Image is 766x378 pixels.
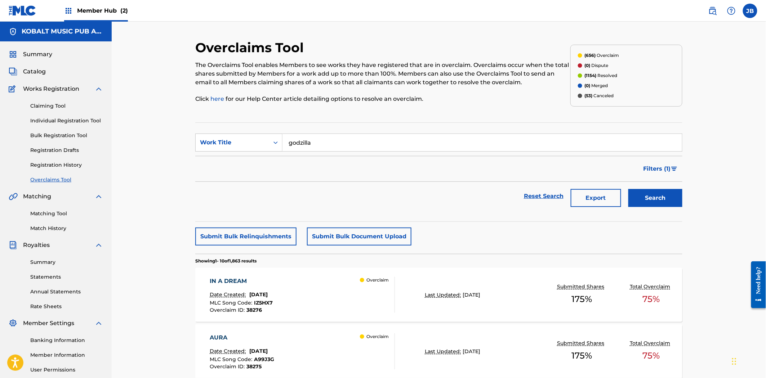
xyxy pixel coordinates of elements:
span: (53) [584,93,592,98]
img: search [708,6,717,15]
a: Claiming Tool [30,102,103,110]
div: User Menu [743,4,757,18]
span: (0) [584,63,590,68]
img: MLC Logo [9,5,36,16]
a: Individual Registration Tool [30,117,103,125]
p: Merged [584,82,608,89]
h5: KOBALT MUSIC PUB AMERICA INC [22,27,103,36]
a: Public Search [705,4,720,18]
span: (2) [120,7,128,14]
span: [DATE] [463,292,481,298]
div: AURA [210,333,275,342]
a: CatalogCatalog [9,67,46,76]
a: Overclaims Tool [30,176,103,184]
p: Dispute [584,62,608,69]
a: Registration History [30,161,103,169]
span: Member Hub [77,6,128,15]
p: Date Created: [210,347,248,355]
button: Submit Bulk Document Upload [307,228,411,246]
img: Summary [9,50,17,59]
a: Matching Tool [30,210,103,217]
img: Top Rightsholders [64,6,73,15]
a: Bulk Registration Tool [30,132,103,139]
span: (0) [584,83,590,88]
iframe: Resource Center [746,256,766,314]
p: Showing 1 - 10 of 1,863 results [195,258,257,264]
span: Matching [23,192,51,201]
p: Submitted Shares [557,339,606,347]
a: Registration Drafts [30,147,103,154]
form: Search Form [195,134,682,211]
span: 75 % [642,349,660,362]
a: Statements [30,273,103,281]
a: Member Information [30,351,103,359]
img: expand [94,241,103,249]
a: Rate Sheets [30,303,103,310]
span: Member Settings [23,319,74,328]
a: User Permissions [30,366,103,374]
span: [DATE] [463,348,481,355]
div: IN A DREAM [210,277,273,285]
a: Reset Search [520,188,567,204]
p: Overclaim [366,333,389,340]
button: Export [571,189,621,207]
p: The Overclaims Tool enables Members to see works they have registered that are in overclaim. Over... [195,61,570,87]
span: (656) [584,53,596,58]
button: Filters (1) [639,160,682,178]
span: (1154) [584,73,596,78]
span: A99J3G [254,356,275,363]
img: expand [94,192,103,201]
span: [DATE] [250,348,268,354]
p: Overclaim [366,277,389,283]
p: Overclaim [584,52,619,59]
p: Canceled [584,93,614,99]
span: 75 % [642,293,660,306]
span: MLC Song Code : [210,300,254,306]
p: Total Overclaim [630,283,672,291]
span: 175 % [571,349,592,362]
button: Search [628,189,682,207]
p: Resolved [584,72,617,79]
img: Catalog [9,67,17,76]
div: Help [724,4,739,18]
span: 175 % [571,293,592,306]
iframe: Chat Widget [730,343,766,378]
img: Matching [9,192,18,201]
span: Works Registration [23,85,79,93]
p: Submitted Shares [557,283,606,291]
a: Banking Information [30,337,103,344]
img: help [727,6,736,15]
p: Total Overclaim [630,339,672,347]
p: Date Created: [210,291,248,298]
button: Submit Bulk Relinquishments [195,228,297,246]
img: expand [94,319,103,328]
div: Drag [732,351,736,372]
span: Overclaim ID : [210,307,247,313]
img: expand [94,85,103,93]
h2: Overclaims Tool [195,40,307,56]
img: Accounts [9,27,17,36]
span: Summary [23,50,52,59]
p: Click for our Help Center article detailing options to resolve an overclaim. [195,95,570,103]
span: 38275 [247,363,262,370]
img: filter [671,167,677,171]
a: SummarySummary [9,50,52,59]
div: Work Title [200,138,265,147]
span: MLC Song Code : [210,356,254,363]
p: Last Updated: [425,348,463,355]
img: Royalties [9,241,17,249]
img: Works Registration [9,85,18,93]
span: [DATE] [250,291,268,298]
a: Annual Statements [30,288,103,296]
span: 38276 [247,307,262,313]
a: IN A DREAMDate Created:[DATE]MLC Song Code:IZ5HX7Overclaim ID:38276 OverclaimLast Updated:[DATE]S... [195,268,682,322]
a: Summary [30,258,103,266]
a: Match History [30,225,103,232]
span: Filters ( 1 ) [643,165,671,173]
span: Catalog [23,67,46,76]
img: Member Settings [9,319,17,328]
span: Overclaim ID : [210,363,247,370]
